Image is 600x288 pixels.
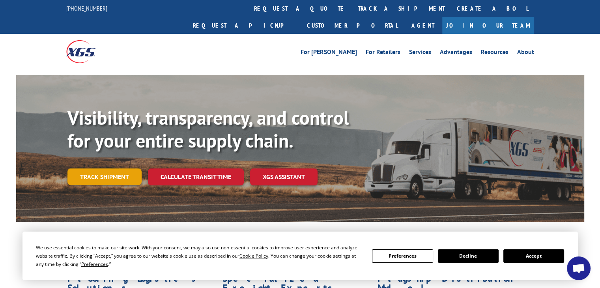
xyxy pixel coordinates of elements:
[67,105,349,153] b: Visibility, transparency, and control for your entire supply chain.
[438,249,499,263] button: Decline
[81,261,108,267] span: Preferences
[36,243,363,268] div: We use essential cookies to make our site work. With your consent, we may also use non-essential ...
[409,49,431,58] a: Services
[66,4,107,12] a: [PHONE_NUMBER]
[301,17,404,34] a: Customer Portal
[503,249,564,263] button: Accept
[481,49,508,58] a: Resources
[372,249,433,263] button: Preferences
[22,232,578,280] div: Cookie Consent Prompt
[250,168,318,185] a: XGS ASSISTANT
[148,168,244,185] a: Calculate transit time
[440,49,472,58] a: Advantages
[404,17,442,34] a: Agent
[366,49,400,58] a: For Retailers
[517,49,534,58] a: About
[442,17,534,34] a: Join Our Team
[567,256,591,280] div: Open chat
[301,49,357,58] a: For [PERSON_NAME]
[67,168,142,185] a: Track shipment
[239,252,268,259] span: Cookie Policy
[187,17,301,34] a: Request a pickup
